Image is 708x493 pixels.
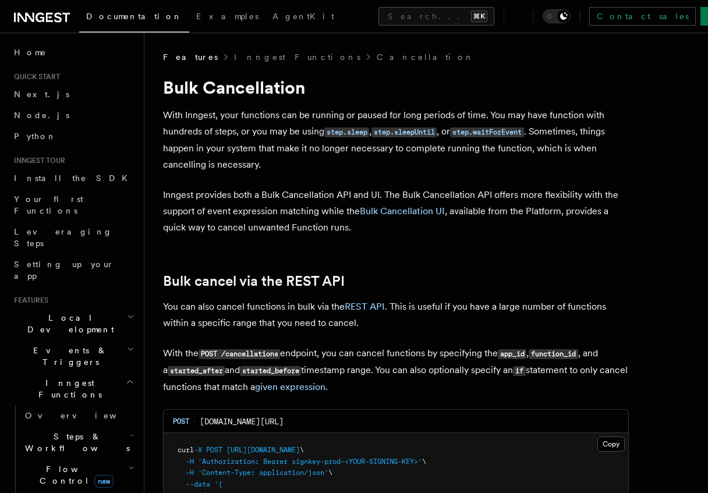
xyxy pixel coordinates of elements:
code: started_after [168,366,225,376]
span: Features [9,296,48,305]
span: Next.js [14,90,69,99]
button: Inngest Functions [9,373,137,405]
a: step.sleepUntil [371,126,437,137]
span: AgentKit [272,12,334,21]
span: Inngest tour [9,156,65,165]
span: Quick start [9,72,60,81]
span: [URL][DOMAIN_NAME] [226,446,300,454]
span: Inngest Functions [9,377,126,400]
span: -H [186,469,194,477]
span: 'Authorization: Bearer signkey-prod-<YOUR-SIGNING-KEY>' [198,457,422,466]
span: Events & Triggers [9,345,127,368]
p: You can also cancel functions in bulk via the . This is useful if you have a large number of func... [163,299,629,331]
span: Overview [25,411,145,420]
code: POST /cancellations [199,349,280,359]
span: \ [422,457,426,466]
span: Steps & Workflows [20,431,130,454]
a: REST API [345,301,385,312]
p: Inngest provides both a Bulk Cancellation API and UI. The Bulk Cancellation API offers more flexi... [163,187,629,236]
a: Install the SDK [9,168,137,189]
span: \ [300,446,304,454]
span: [DOMAIN_NAME][URL] [200,416,284,427]
a: Bulk Cancellation UI [360,205,445,217]
a: Bulk cancel via the REST API [163,273,345,289]
button: Toggle dark mode [543,9,571,23]
span: Documentation [86,12,182,21]
a: Cancellation [377,51,475,63]
span: Setting up your app [14,260,114,281]
span: Examples [196,12,259,21]
a: Home [9,42,137,63]
p: With the endpoint, you can cancel functions by specifying the , , and a and timestamp range. You ... [163,345,629,395]
a: AgentKit [265,3,341,31]
a: Overview [20,405,137,426]
span: '{ [214,480,222,488]
span: Node.js [14,111,69,120]
button: Steps & Workflows [20,426,137,459]
a: Examples [189,3,265,31]
a: Documentation [79,3,189,33]
span: 'Content-Type: application/json' [198,469,328,477]
code: step.sleepUntil [371,127,437,137]
a: Inngest Functions [234,51,360,63]
kbd: ⌘K [471,10,487,22]
button: Search...⌘K [378,7,494,26]
span: Features [163,51,218,63]
a: Contact sales [589,7,696,26]
button: Events & Triggers [9,340,137,373]
span: -X [194,446,202,454]
code: started_before [240,366,301,376]
a: step.waitForEvent [450,126,523,137]
a: Next.js [9,84,137,105]
span: --data [186,480,210,488]
button: Local Development [9,307,137,340]
span: curl [178,446,194,454]
span: Python [14,132,56,141]
span: -H [186,457,194,466]
code: app_id [498,349,526,359]
a: Node.js [9,105,137,126]
h1: Bulk Cancellation [163,77,629,98]
a: Your first Functions [9,189,137,221]
p: With Inngest, your functions can be running or paused for long periods of time. You may have func... [163,107,629,173]
code: step.sleep [324,127,369,137]
a: Setting up your app [9,254,137,286]
a: Python [9,126,137,147]
span: Leveraging Steps [14,227,112,248]
span: \ [328,469,332,477]
code: function_id [529,349,578,359]
a: Leveraging Steps [9,221,137,254]
span: Install the SDK [14,173,134,183]
a: step.sleep [324,126,369,137]
span: Your first Functions [14,194,83,215]
code: step.waitForEvent [450,127,523,137]
a: given expression [255,381,325,392]
span: Home [14,47,47,58]
span: POST [173,417,189,426]
span: POST [206,446,222,454]
button: Copy [597,437,625,452]
button: Flow Controlnew [20,459,137,491]
span: new [94,475,114,488]
code: if [513,366,525,376]
span: Flow Control [20,463,128,487]
span: Local Development [9,312,127,335]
